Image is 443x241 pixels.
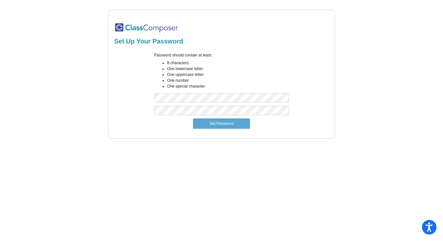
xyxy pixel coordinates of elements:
button: Set Password [193,118,250,129]
li: One lowercase letter. [167,66,289,72]
h2: Set Up Your Password [114,37,329,45]
li: One special character. [167,83,289,89]
label: Password should contain at least: [154,52,212,58]
li: 8 characters. [167,60,289,66]
li: One number. [167,78,289,83]
li: One uppercase letter. [167,72,289,78]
